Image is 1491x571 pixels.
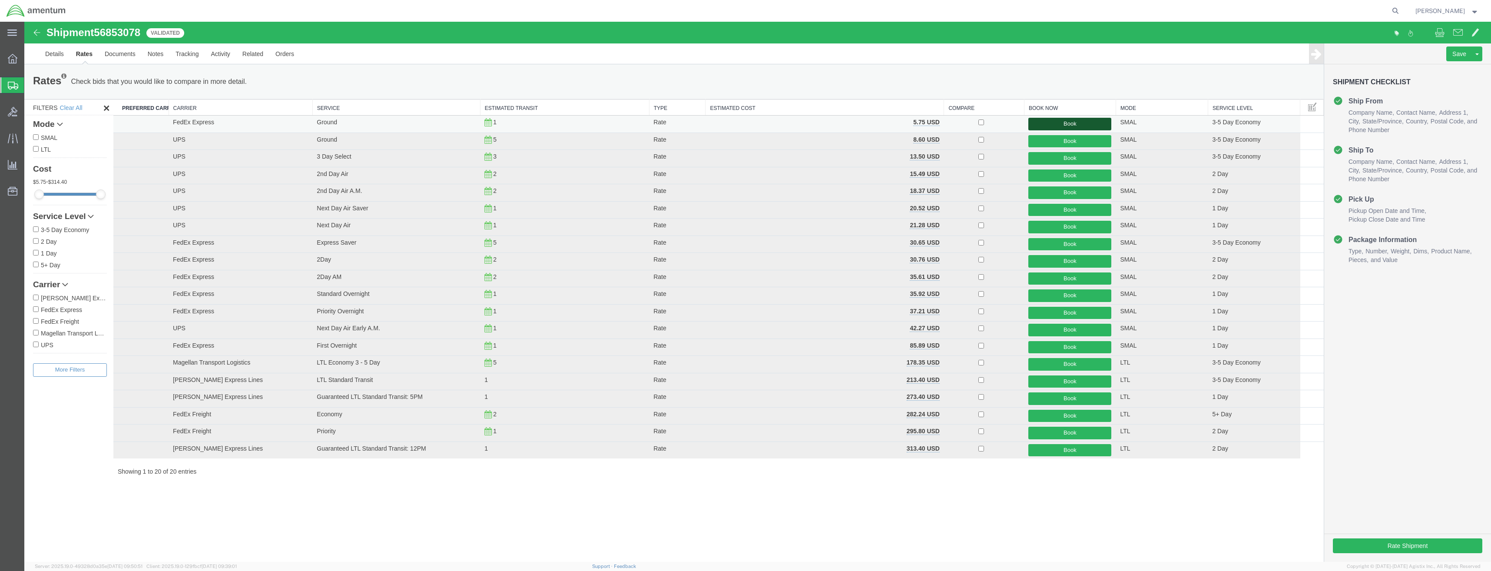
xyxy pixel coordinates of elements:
span: Phone Number [1324,154,1365,161]
td: 1 Day [1183,266,1276,283]
td: 2 [456,145,625,163]
b: 282.24 USD [882,389,915,396]
td: 1 Day [1183,368,1276,386]
b: 178.35 USD [882,337,915,344]
button: Book [1004,268,1087,280]
td: 2 [456,163,625,180]
td: SMAL [1091,94,1183,111]
b: 30.76 USD [885,234,915,241]
td: FedEx Freight [144,385,288,403]
td: Standard Overnight [288,266,456,283]
td: 2Day AM [288,248,456,266]
button: Book [1004,354,1087,366]
td: Priority [288,403,456,420]
td: 3 [456,128,625,146]
span: Pickup Open Date and Time [1324,186,1402,193]
a: Orders [245,22,276,43]
td: 1 [456,420,625,437]
td: Rate [625,214,681,231]
td: 2Day [288,231,456,249]
td: 2 [456,248,625,266]
th: Estimated Cost: activate to sort column ascending [681,78,920,94]
input: FedEx Express [9,285,14,290]
span: Phone Number [1324,105,1365,112]
button: Book [1004,251,1087,263]
b: 15.49 USD [885,149,915,156]
td: Rate [625,197,681,214]
h4: Cost [9,143,83,152]
td: 1 [456,179,625,197]
span: Pickup Close Date and Time [1324,194,1401,201]
td: LTL [1091,420,1183,437]
td: Rate [625,248,681,266]
td: 1 [456,266,625,283]
td: Next Day Air Saver [288,179,456,197]
input: 1 Day [9,228,14,234]
td: SMAL [1091,282,1183,300]
td: SMAL [1091,300,1183,317]
span: Copyright © [DATE]-[DATE] Agistix Inc., All Rights Reserved [1347,563,1481,570]
span: Contact Name [1372,87,1412,94]
button: Book [1004,233,1087,246]
button: Book [1004,182,1087,195]
td: FedEx Express [144,282,288,300]
td: 1 [456,403,625,420]
td: FedEx Express [144,317,288,334]
div: Showing 1 to 20 of 20 entries [89,445,1299,454]
td: 3-5 Day Economy [1183,94,1276,111]
span: 314.40 [24,157,43,163]
input: 5+ Day [9,240,14,246]
td: 5 [456,334,625,352]
td: 2 [456,385,625,403]
td: 1 [456,317,625,334]
td: SMAL [1091,214,1183,231]
th: Type: activate to sort column ascending [625,78,681,94]
td: LTL [1091,334,1183,352]
td: 5 [456,214,625,231]
span: State/Province [1338,95,1379,104]
td: UPS [144,197,288,214]
td: SMAL [1091,163,1183,180]
td: SMAL [1091,128,1183,146]
label: 3-5 Day Economy [9,203,83,212]
input: Magellan Transport Logistics [9,308,14,314]
img: logo [6,4,66,17]
td: 1 Day [1183,300,1276,317]
span: City [1324,96,1336,103]
a: Clear All [36,83,58,90]
span: Country [1382,145,1404,152]
button: Book [1004,130,1087,143]
span: Number [1341,226,1364,233]
td: Rate [625,94,681,111]
input: 2 Day [9,216,14,222]
label: Magellan Transport Logistics [9,306,83,316]
td: Rate [625,368,681,386]
td: Next Day Air [288,197,456,214]
td: [PERSON_NAME] Express Lines [144,368,288,386]
h4: Pick Up [1309,172,1350,183]
td: SMAL [1091,266,1183,283]
td: Rate [625,145,681,163]
button: Book [1004,148,1087,160]
a: Carrier [9,259,83,268]
button: Book [1004,336,1087,349]
b: 313.40 USD [882,423,915,430]
td: Next Day Air Early A.M. [288,300,456,317]
span: Country [1382,96,1404,103]
td: 1 Day [1183,282,1276,300]
b: 8.60 USD [889,114,915,121]
span: Type [1324,226,1339,233]
span: Company Name [1324,87,1370,94]
td: UPS [144,145,288,163]
span: Client: 2025.19.0-129fbcf [146,564,237,569]
span: Company Name [1324,136,1370,143]
td: Rate [625,282,681,300]
button: Book [1004,319,1087,332]
td: UPS [144,128,288,146]
th: Carrier: activate to sort column ascending [144,78,288,94]
input: UPS [9,320,14,325]
span: Pieces [1324,235,1344,242]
